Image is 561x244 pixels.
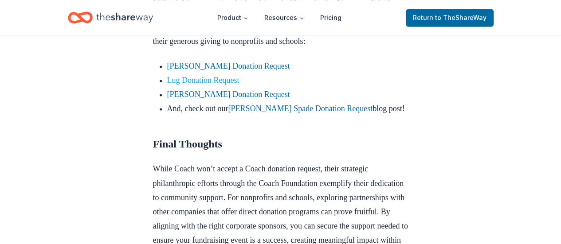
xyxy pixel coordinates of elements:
[228,104,372,113] a: [PERSON_NAME] Spade Donation Request
[167,101,408,116] li: And, check out our blog post!
[406,9,494,27] a: Returnto TheShareWay
[167,76,239,85] a: Lug Donation Request
[167,62,290,70] a: [PERSON_NAME] Donation Request
[68,7,153,28] a: Home
[413,12,486,23] span: Return
[167,90,290,99] a: [PERSON_NAME] Donation Request
[210,7,349,28] nav: Main
[257,9,311,27] button: Resources
[210,9,255,27] button: Product
[153,137,408,151] h2: Final Thoughts
[435,14,486,21] span: to TheShareWay
[313,9,349,27] a: Pricing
